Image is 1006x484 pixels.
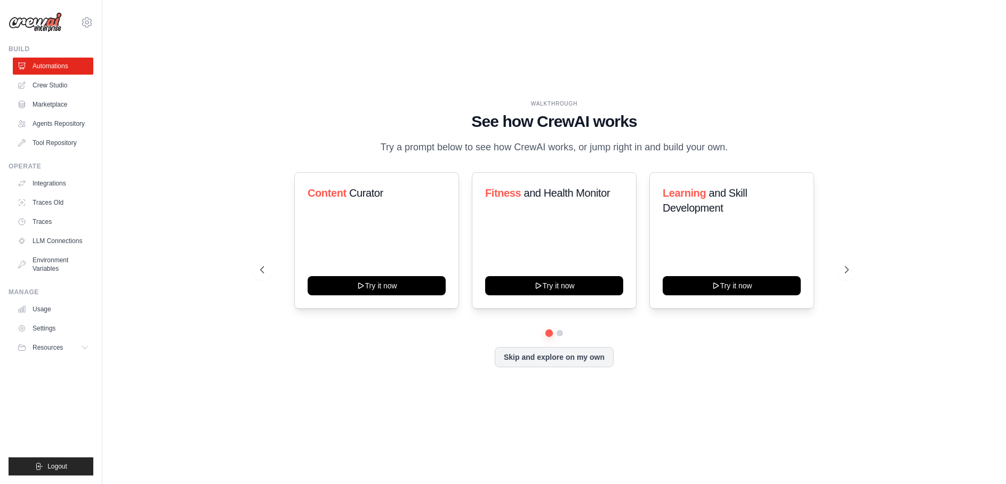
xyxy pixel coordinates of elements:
[375,140,734,155] p: Try a prompt below to see how CrewAI works, or jump right in and build your own.
[13,301,93,318] a: Usage
[13,175,93,192] a: Integrations
[9,12,62,33] img: Logo
[13,320,93,337] a: Settings
[9,457,93,475] button: Logout
[9,162,93,171] div: Operate
[13,77,93,94] a: Crew Studio
[47,462,67,471] span: Logout
[33,343,63,352] span: Resources
[524,187,610,199] span: and Health Monitor
[260,100,849,108] div: WALKTHROUGH
[485,187,521,199] span: Fitness
[349,187,383,199] span: Curator
[9,288,93,296] div: Manage
[13,96,93,113] a: Marketplace
[13,134,93,151] a: Tool Repository
[663,187,706,199] span: Learning
[308,276,446,295] button: Try it now
[485,276,623,295] button: Try it now
[9,45,93,53] div: Build
[13,115,93,132] a: Agents Repository
[13,252,93,277] a: Environment Variables
[13,194,93,211] a: Traces Old
[13,232,93,249] a: LLM Connections
[495,347,614,367] button: Skip and explore on my own
[663,276,801,295] button: Try it now
[13,58,93,75] a: Automations
[13,339,93,356] button: Resources
[260,112,849,131] h1: See how CrewAI works
[308,187,347,199] span: Content
[13,213,93,230] a: Traces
